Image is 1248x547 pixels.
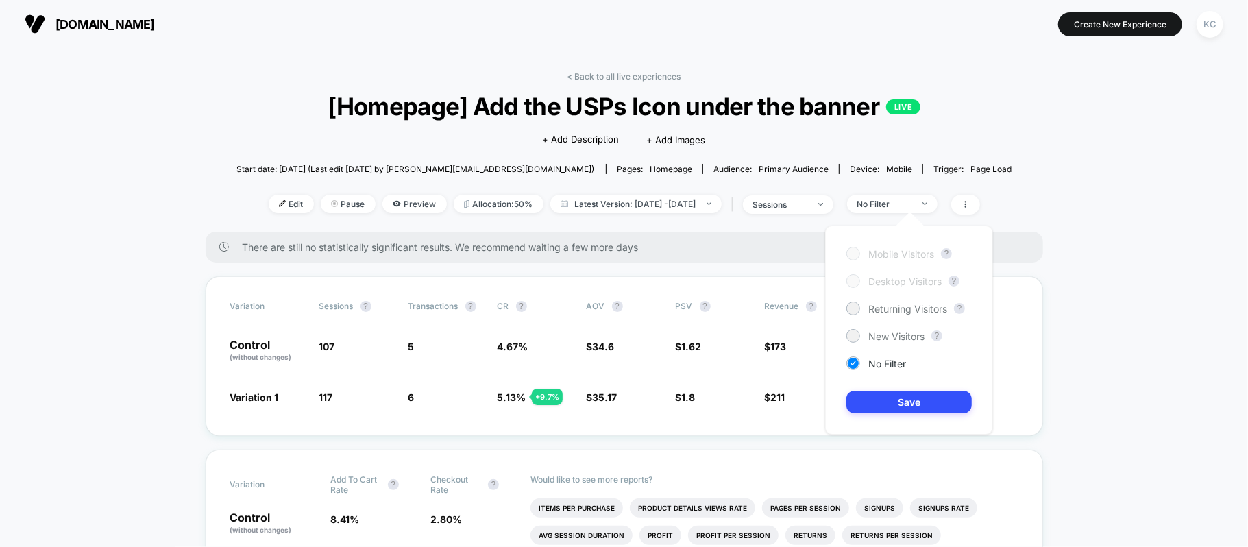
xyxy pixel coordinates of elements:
[360,301,371,312] button: ?
[868,330,925,342] span: New Visitors
[707,202,711,205] img: end
[330,474,381,495] span: Add To Cart Rate
[464,200,469,208] img: rebalance
[931,330,942,341] button: ?
[970,164,1012,174] span: Page Load
[762,498,849,518] li: Pages Per Session
[430,474,481,495] span: Checkout Rate
[612,301,623,312] button: ?
[542,133,619,147] span: + Add Description
[857,199,912,209] div: No Filter
[1197,11,1223,38] div: KC
[530,498,623,518] li: Items Per Purchase
[561,200,568,207] img: calendar
[765,341,787,352] span: $
[498,391,526,403] span: 5.13 %
[587,391,617,403] span: $
[331,200,338,207] img: end
[498,301,509,311] span: CR
[532,389,563,405] div: + 9.7 %
[279,200,286,207] img: edit
[230,339,306,363] p: Control
[319,341,335,352] span: 107
[330,513,359,525] span: 8.41 %
[319,391,333,403] span: 117
[230,474,306,495] span: Variation
[753,199,808,210] div: sessions
[388,479,399,490] button: ?
[593,341,615,352] span: 34.6
[56,17,155,32] span: [DOMAIN_NAME]
[771,341,787,352] span: 173
[488,479,499,490] button: ?
[868,303,947,315] span: Returning Visitors
[771,391,785,403] span: 211
[530,474,1018,485] p: Would like to see more reports?
[454,195,543,213] span: Allocation: 50%
[785,526,835,545] li: Returns
[868,358,906,369] span: No Filter
[593,391,617,403] span: 35.17
[230,526,292,534] span: (without changes)
[21,13,159,35] button: [DOMAIN_NAME]
[886,164,912,174] span: mobile
[818,203,823,206] img: end
[550,195,722,213] span: Latest Version: [DATE] - [DATE]
[856,498,903,518] li: Signups
[868,276,942,287] span: Desktop Visitors
[408,391,415,403] span: 6
[646,134,705,145] span: + Add Images
[275,92,972,121] span: [Homepage] Add the USPs Icon under the banner
[230,391,279,403] span: Variation 1
[682,391,696,403] span: 1.8
[729,195,743,215] span: |
[713,164,829,174] div: Audience:
[650,164,692,174] span: homepage
[922,202,927,205] img: end
[319,301,354,311] span: Sessions
[682,341,702,352] span: 1.62
[700,301,711,312] button: ?
[408,301,458,311] span: Transactions
[408,341,415,352] span: 5
[1192,10,1227,38] button: KC
[1058,12,1182,36] button: Create New Experience
[949,276,959,287] button: ?
[587,341,615,352] span: $
[498,341,528,352] span: 4.67 %
[230,512,317,535] p: Control
[230,353,292,361] span: (without changes)
[839,164,922,174] span: Device:
[910,498,977,518] li: Signups Rate
[530,526,633,545] li: Avg Session Duration
[321,195,376,213] span: Pause
[676,391,696,403] span: $
[886,99,920,114] p: LIVE
[230,301,306,312] span: Variation
[269,195,314,213] span: Edit
[765,391,785,403] span: $
[617,164,692,174] div: Pages:
[868,248,934,260] span: Mobile Visitors
[382,195,447,213] span: Preview
[676,301,693,311] span: PSV
[639,526,681,545] li: Profit
[25,14,45,34] img: Visually logo
[676,341,702,352] span: $
[567,71,681,82] a: < Back to all live experiences
[933,164,1012,174] div: Trigger:
[236,164,594,174] span: Start date: [DATE] (Last edit [DATE] by [PERSON_NAME][EMAIL_ADDRESS][DOMAIN_NAME])
[630,498,755,518] li: Product Details Views Rate
[954,303,965,314] button: ?
[516,301,527,312] button: ?
[465,301,476,312] button: ?
[765,301,799,311] span: Revenue
[846,391,972,413] button: Save
[842,526,941,545] li: Returns Per Session
[806,301,817,312] button: ?
[759,164,829,174] span: Primary Audience
[430,513,462,525] span: 2.80 %
[688,526,779,545] li: Profit Per Session
[941,248,952,259] button: ?
[243,241,1016,253] span: There are still no statistically significant results. We recommend waiting a few more days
